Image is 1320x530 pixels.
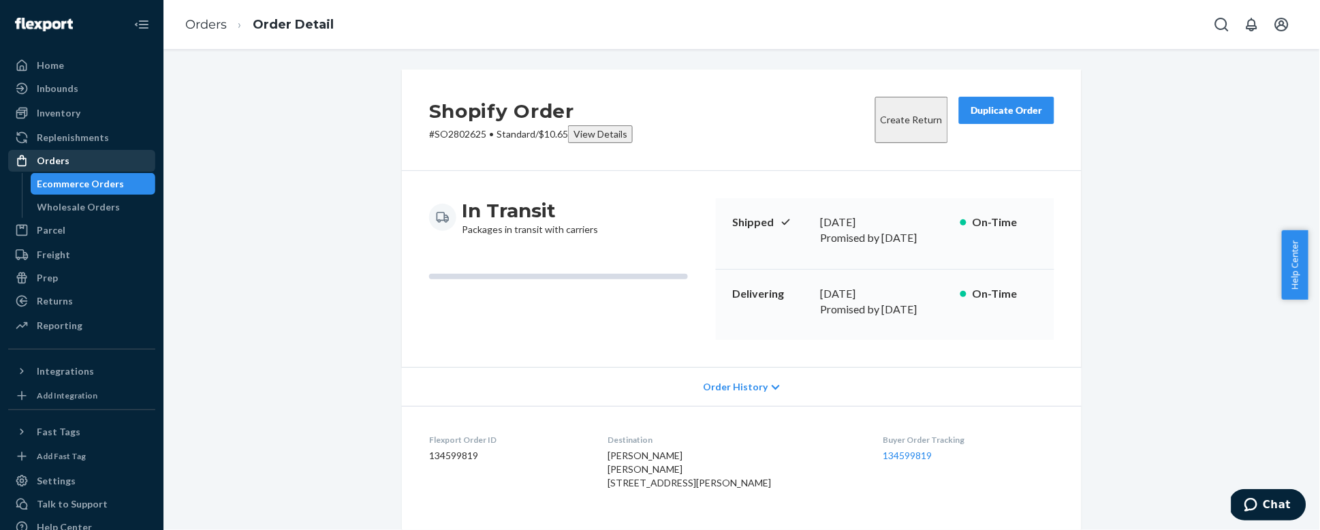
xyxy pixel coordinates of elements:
[37,223,65,237] div: Parcel
[8,290,155,312] a: Returns
[128,11,155,38] button: Close Navigation
[8,448,155,465] a: Add Fast Tag
[971,104,1043,117] div: Duplicate Order
[37,131,109,144] div: Replenishments
[462,198,598,223] h3: In Transit
[8,244,155,266] a: Freight
[8,388,155,404] a: Add Integration
[31,196,156,218] a: Wholesale Orders
[568,125,633,143] button: View Details
[37,474,76,488] div: Settings
[429,434,586,446] dt: Flexport Order ID
[883,434,1054,446] dt: Buyer Order Tracking
[462,198,598,236] div: Packages in transit with carriers
[37,82,78,95] div: Inbounds
[37,294,73,308] div: Returns
[37,200,121,214] div: Wholesale Orders
[31,173,156,195] a: Ecommerce Orders
[1238,11,1266,38] button: Open notifications
[8,267,155,289] a: Prep
[37,271,58,285] div: Prep
[883,450,932,461] a: 134599819
[37,497,108,511] div: Talk to Support
[1231,489,1306,523] iframe: Opens a widget where you can chat to one of our agents
[37,450,86,462] div: Add Fast Tag
[972,215,1038,230] p: On-Time
[573,127,627,141] div: View Details
[37,364,94,378] div: Integrations
[497,128,535,140] span: Standard
[732,286,810,302] p: Delivering
[8,54,155,76] a: Home
[8,78,155,99] a: Inbounds
[8,150,155,172] a: Orders
[1268,11,1295,38] button: Open account menu
[8,219,155,241] a: Parcel
[821,302,949,317] p: Promised by [DATE]
[37,390,97,401] div: Add Integration
[15,18,73,31] img: Flexport logo
[821,230,949,246] p: Promised by [DATE]
[37,154,69,168] div: Orders
[704,380,768,394] span: Order History
[8,127,155,149] a: Replenishments
[875,97,948,143] button: Create Return
[37,106,80,120] div: Inventory
[8,360,155,382] button: Integrations
[8,421,155,443] button: Fast Tags
[8,470,155,492] a: Settings
[608,450,772,488] span: [PERSON_NAME] [PERSON_NAME] [STREET_ADDRESS][PERSON_NAME]
[821,215,949,230] div: [DATE]
[37,425,80,439] div: Fast Tags
[1282,230,1308,300] button: Help Center
[37,248,70,262] div: Freight
[429,125,633,143] p: # SO2802625 / $10.65
[37,59,64,72] div: Home
[37,319,82,332] div: Reporting
[174,5,345,45] ol: breadcrumbs
[959,97,1054,124] button: Duplicate Order
[185,17,227,32] a: Orders
[8,315,155,337] a: Reporting
[972,286,1038,302] p: On-Time
[1208,11,1236,38] button: Open Search Box
[429,97,633,125] h2: Shopify Order
[253,17,334,32] a: Order Detail
[608,434,862,446] dt: Destination
[821,286,949,302] div: [DATE]
[8,493,155,515] button: Talk to Support
[732,215,810,230] p: Shipped
[429,449,586,463] dd: 134599819
[489,128,494,140] span: •
[8,102,155,124] a: Inventory
[37,177,125,191] div: Ecommerce Orders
